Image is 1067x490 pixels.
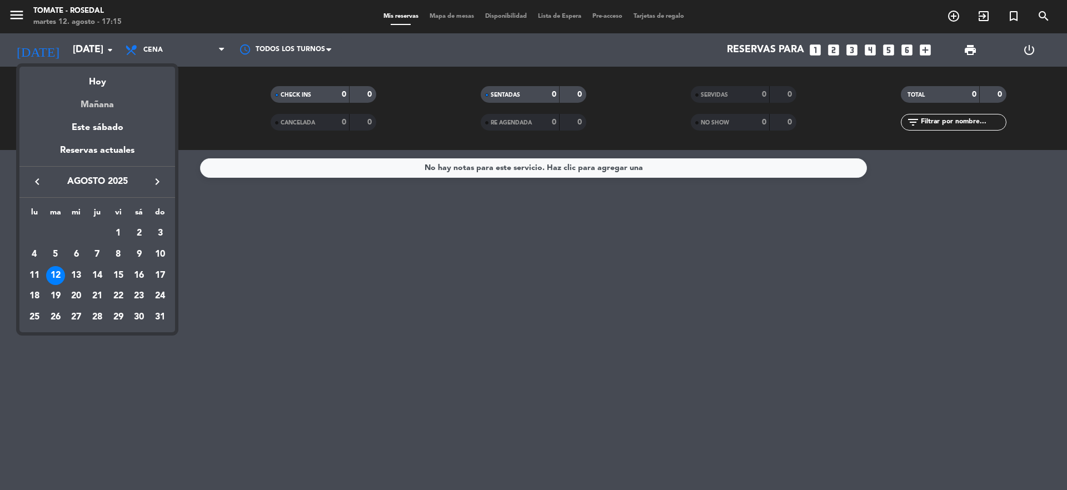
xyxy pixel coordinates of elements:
[108,206,129,223] th: viernes
[66,244,87,265] td: 6 de agosto de 2025
[88,287,107,306] div: 21
[149,244,171,265] td: 10 de agosto de 2025
[109,266,128,285] div: 15
[46,245,65,264] div: 5
[129,308,148,327] div: 30
[147,174,167,189] button: keyboard_arrow_right
[24,265,45,286] td: 11 de agosto de 2025
[19,143,175,166] div: Reservas actuales
[151,308,169,327] div: 31
[88,266,107,285] div: 14
[19,89,175,112] div: Mañana
[129,307,150,328] td: 30 de agosto de 2025
[24,286,45,307] td: 18 de agosto de 2025
[88,308,107,327] div: 28
[149,307,171,328] td: 31 de agosto de 2025
[66,265,87,286] td: 13 de agosto de 2025
[45,244,66,265] td: 5 de agosto de 2025
[66,307,87,328] td: 27 de agosto de 2025
[24,206,45,223] th: lunes
[87,307,108,328] td: 28 de agosto de 2025
[25,266,44,285] div: 11
[129,286,150,307] td: 23 de agosto de 2025
[129,287,148,306] div: 23
[88,245,107,264] div: 7
[31,175,44,188] i: keyboard_arrow_left
[25,245,44,264] div: 4
[151,287,169,306] div: 24
[129,244,150,265] td: 9 de agosto de 2025
[45,307,66,328] td: 26 de agosto de 2025
[46,287,65,306] div: 19
[66,286,87,307] td: 20 de agosto de 2025
[67,287,86,306] div: 20
[46,266,65,285] div: 12
[46,308,65,327] div: 26
[108,286,129,307] td: 22 de agosto de 2025
[129,223,150,244] td: 2 de agosto de 2025
[129,206,150,223] th: sábado
[67,266,86,285] div: 13
[24,244,45,265] td: 4 de agosto de 2025
[129,266,148,285] div: 16
[24,307,45,328] td: 25 de agosto de 2025
[45,206,66,223] th: martes
[67,245,86,264] div: 6
[109,224,128,243] div: 1
[149,223,171,244] td: 3 de agosto de 2025
[67,308,86,327] div: 27
[109,287,128,306] div: 22
[129,245,148,264] div: 9
[25,287,44,306] div: 18
[25,308,44,327] div: 25
[27,174,47,189] button: keyboard_arrow_left
[149,265,171,286] td: 17 de agosto de 2025
[87,265,108,286] td: 14 de agosto de 2025
[87,286,108,307] td: 21 de agosto de 2025
[151,266,169,285] div: 17
[129,224,148,243] div: 2
[19,112,175,143] div: Este sábado
[24,223,108,244] td: AGO.
[151,245,169,264] div: 10
[108,265,129,286] td: 15 de agosto de 2025
[87,244,108,265] td: 7 de agosto de 2025
[151,175,164,188] i: keyboard_arrow_right
[108,244,129,265] td: 8 de agosto de 2025
[45,265,66,286] td: 12 de agosto de 2025
[66,206,87,223] th: miércoles
[109,245,128,264] div: 8
[129,265,150,286] td: 16 de agosto de 2025
[19,67,175,89] div: Hoy
[108,307,129,328] td: 29 de agosto de 2025
[149,286,171,307] td: 24 de agosto de 2025
[87,206,108,223] th: jueves
[151,224,169,243] div: 3
[109,308,128,327] div: 29
[149,206,171,223] th: domingo
[47,174,147,189] span: agosto 2025
[108,223,129,244] td: 1 de agosto de 2025
[45,286,66,307] td: 19 de agosto de 2025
